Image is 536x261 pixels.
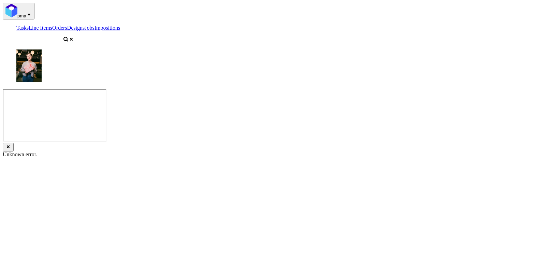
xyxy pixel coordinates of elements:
div: Unknown error. [3,151,533,158]
a: Impositions [95,25,120,31]
img: logo [5,4,17,17]
button: pma [3,3,34,19]
a: Jobs [85,25,94,31]
img: Marta Tomaszewska [16,49,42,82]
a: Line Items [29,25,52,31]
span: pma [17,13,26,18]
a: Tasks [16,25,29,31]
a: Designs [67,25,85,31]
a: Orders [52,25,67,31]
